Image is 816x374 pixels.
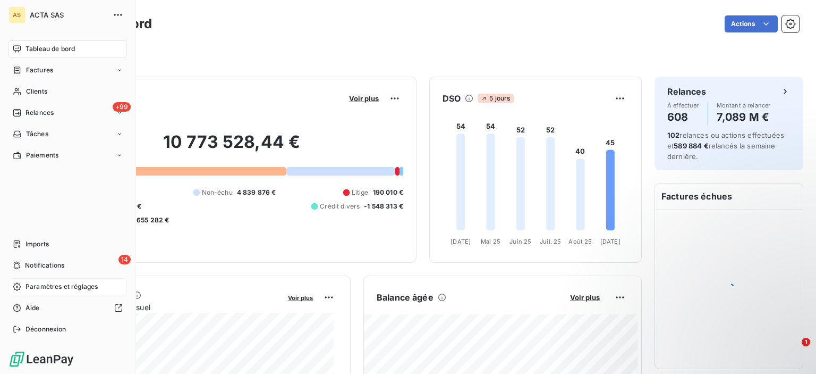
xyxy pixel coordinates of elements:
span: À effectuer [667,102,699,109]
tspan: Juin 25 [509,238,531,245]
span: Non-échu [202,188,233,197]
tspan: Août 25 [568,238,592,245]
span: 14 [118,255,131,264]
span: Relances [25,108,54,118]
h6: Balance âgée [377,291,433,304]
span: Voir plus [570,293,600,302]
span: 1 [802,338,810,346]
span: Notifications [25,261,64,270]
span: +99 [113,102,131,112]
a: Aide [8,300,127,317]
h6: Relances [667,85,706,98]
tspan: Juil. 25 [540,238,561,245]
button: Voir plus [346,94,382,103]
span: Crédit divers [320,202,360,211]
button: Voir plus [285,293,316,302]
span: relances ou actions effectuées et relancés la semaine dernière. [667,131,784,161]
span: Montant à relancer [717,102,771,109]
span: Clients [26,87,47,96]
span: 190 010 € [373,188,403,197]
tspan: Mai 25 [481,238,500,245]
span: 4 839 876 € [237,188,276,197]
h4: 7,089 M € [717,109,771,126]
span: ACTA SAS [30,11,106,19]
span: Litige [352,188,369,197]
div: AS [8,6,25,23]
span: Voir plus [349,94,379,103]
iframe: Intercom notifications message [603,271,816,345]
span: Aide [25,303,40,313]
img: Logo LeanPay [8,351,74,368]
span: Chiffre d'affaires mensuel [60,302,280,313]
button: Actions [725,15,778,32]
span: Imports [25,239,49,249]
tspan: [DATE] [600,238,620,245]
tspan: [DATE] [450,238,471,245]
span: Tableau de bord [25,44,75,54]
span: Tâches [26,129,48,139]
span: Paiements [26,151,58,160]
span: Déconnexion [25,325,66,334]
button: Voir plus [567,293,603,302]
span: 5 jours [478,94,513,103]
h6: Factures échues [655,184,803,209]
span: Voir plus [288,294,313,302]
span: Paramètres et réglages [25,282,98,292]
iframe: Intercom live chat [780,338,805,363]
span: 589 884 € [674,142,708,150]
h4: 608 [667,109,699,126]
span: Factures [26,65,53,75]
h6: DSO [443,92,461,105]
span: 102 [667,131,679,139]
span: -1 548 313 € [364,202,403,211]
h2: 10 773 528,44 € [60,131,403,163]
span: -655 282 € [133,215,169,225]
